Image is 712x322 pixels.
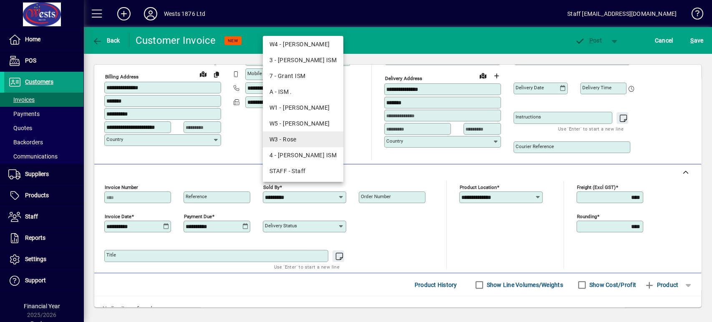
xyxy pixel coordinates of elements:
span: Products [25,192,49,199]
mat-hint: Use 'Enter' to start a new line [274,262,340,272]
mat-label: Delivery date [516,85,544,91]
mat-option: 7 - Grant ISM [263,68,343,84]
div: 3 - [PERSON_NAME] ISM [269,56,337,65]
button: Choose address [490,69,503,83]
mat-label: Sold by [263,184,279,190]
div: Wests 1876 Ltd [164,7,205,20]
span: Invoices [8,96,35,103]
span: Support [25,277,46,284]
mat-label: Invoice number [105,184,138,190]
span: Quotes [8,125,32,131]
span: Cancel [655,34,673,47]
span: ave [690,34,703,47]
a: Invoices [4,93,83,107]
label: Show Line Volumes/Weights [485,281,563,289]
button: Copy to Delivery address [210,68,223,81]
a: Reports [4,228,83,249]
mat-label: Freight (excl GST) [577,184,616,190]
mat-option: 3 - David ISM [263,52,343,68]
a: View on map [476,69,490,82]
mat-label: Rounding [577,214,597,219]
span: Reports [25,234,45,241]
mat-label: Delivery time [582,85,611,91]
mat-option: W1 - Judy [263,100,343,116]
span: Communications [8,153,58,160]
span: Staff [25,213,38,220]
mat-option: A - ISM . [263,84,343,100]
span: NEW [228,38,238,43]
a: Suppliers [4,164,83,185]
label: Show Cost/Profit [588,281,636,289]
span: Back [92,37,120,44]
mat-option: STAFF - Staff [263,163,343,179]
div: Staff [EMAIL_ADDRESS][DOMAIN_NAME] [567,7,677,20]
mat-label: Title [106,252,116,258]
span: Financial Year [24,303,60,309]
mat-label: Country [106,136,123,142]
mat-label: Reference [186,194,207,199]
mat-hint: Use 'Enter' to start a new line [558,124,624,133]
div: 7 - Grant ISM [269,72,337,80]
a: Settings [4,249,83,270]
span: Payments [8,111,40,117]
a: Home [4,29,83,50]
mat-option: 4 - Shane ISM [263,147,343,163]
a: Staff [4,206,83,227]
a: Products [4,185,83,206]
span: S [690,37,694,44]
div: A - ISM . [269,88,337,96]
mat-label: Country [386,138,403,144]
span: POS [25,57,36,64]
mat-option: W4 - Craig [263,36,343,52]
div: No line items found [94,296,701,322]
a: Quotes [4,121,83,135]
a: POS [4,50,83,71]
div: W3 - Rose [269,135,337,144]
mat-option: W5 - Kate [263,116,343,131]
button: Product [640,277,682,292]
span: Home [25,36,40,43]
mat-option: W3 - Rose [263,131,343,147]
span: Suppliers [25,171,49,177]
button: Back [90,33,122,48]
a: Knowledge Base [685,2,702,29]
button: Cancel [653,33,675,48]
button: Post [571,33,606,48]
div: W1 - [PERSON_NAME] [269,103,337,112]
div: W4 - [PERSON_NAME] [269,40,337,49]
span: Product [644,278,678,292]
span: ost [575,37,602,44]
mat-label: Instructions [516,114,541,120]
div: Customer Invoice [136,34,216,47]
mat-label: Order number [361,194,391,199]
span: Settings [25,256,46,262]
span: Product History [415,278,457,292]
app-page-header-button: Back [83,33,129,48]
span: Customers [25,78,53,85]
mat-label: Payment due [184,214,212,219]
mat-label: Courier Reference [516,143,554,149]
a: Support [4,270,83,291]
a: View on map [196,67,210,80]
mat-label: Delivery status [265,223,297,229]
mat-label: Invoice date [105,214,131,219]
button: Profile [137,6,164,21]
div: W5 - [PERSON_NAME] [269,119,337,128]
button: Save [688,33,705,48]
span: Backorders [8,139,43,146]
div: STAFF - Staff [269,167,337,176]
span: P [589,37,593,44]
mat-label: Product location [460,184,497,190]
button: Add [111,6,137,21]
button: Product History [411,277,460,292]
a: Payments [4,107,83,121]
a: Communications [4,149,83,164]
div: 4 - [PERSON_NAME] ISM [269,151,337,160]
mat-label: Mobile [247,70,262,76]
a: Backorders [4,135,83,149]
